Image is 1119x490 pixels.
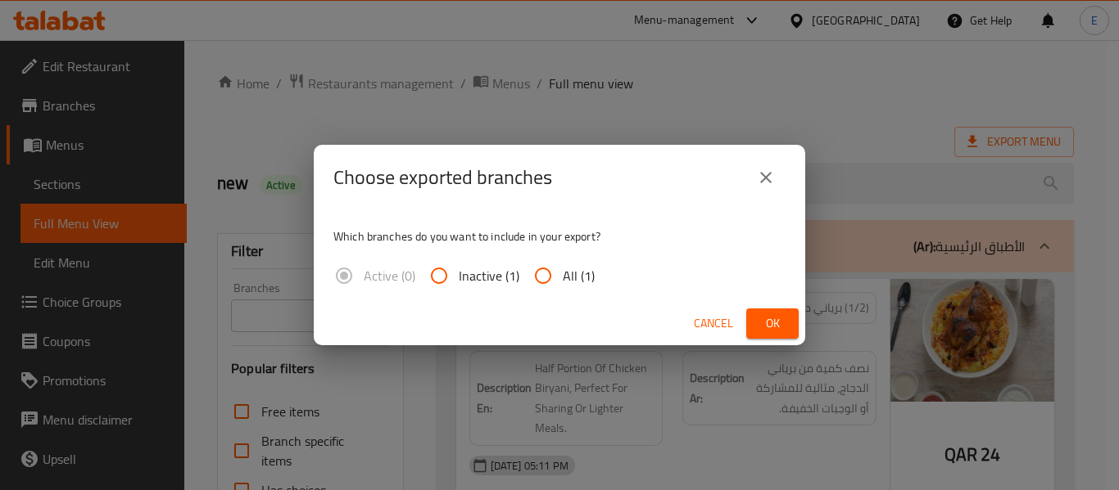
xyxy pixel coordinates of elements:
p: Which branches do you want to include in your export? [333,228,786,245]
button: Cancel [687,308,740,339]
span: Active (0) [364,266,415,285]
span: Cancel [694,313,733,334]
span: Ok [759,313,786,334]
button: close [746,158,786,197]
h2: Choose exported branches [333,164,552,191]
button: Ok [746,308,799,339]
span: Inactive (1) [459,266,519,285]
span: All (1) [563,266,595,285]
